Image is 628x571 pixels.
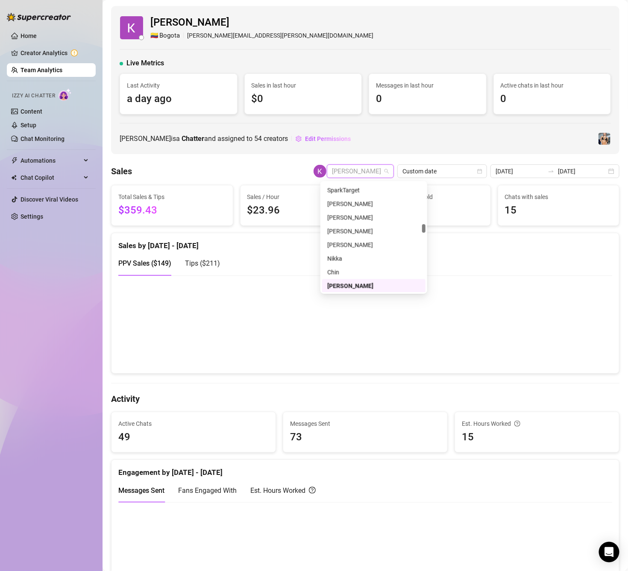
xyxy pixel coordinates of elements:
h4: Activity [111,393,619,405]
div: Jessalyn Darvin [322,197,426,211]
span: Karla M Canaria B [332,165,389,178]
div: Chin [327,267,420,277]
span: Active chats in last hour [501,81,604,90]
div: SparkTarget [327,185,420,195]
span: calendar [477,169,482,174]
span: Bogota [159,31,180,41]
h4: Sales [111,165,132,177]
span: question-circle [309,485,316,496]
span: $359.43 [118,202,226,219]
div: [PERSON_NAME] [327,213,420,222]
div: Jamie Cartas [322,224,426,238]
a: Team Analytics [21,67,62,73]
span: Number of PPVs Sold [376,192,484,202]
a: Home [21,32,37,39]
span: 0 [376,91,479,107]
span: Total Sales & Tips [118,192,226,202]
span: PPV Sales ( $149 ) [118,259,171,267]
div: Kervin Ramas [322,238,426,252]
div: Nikka [322,252,426,265]
span: Last Activity [127,81,230,90]
input: Start date [496,167,544,176]
div: Chin [322,265,426,279]
span: 🇨🇴 [150,31,158,41]
img: Chat Copilot [11,175,17,181]
span: Live Metrics [126,58,164,68]
span: $0 [252,91,355,107]
div: [PERSON_NAME] [327,226,420,236]
b: Chatter [182,135,204,143]
div: [PERSON_NAME] [327,199,420,208]
span: Sales in last hour [252,81,355,90]
a: Setup [21,122,36,129]
div: Open Intercom Messenger [599,542,619,562]
span: Messages Sent [118,486,164,495]
span: Chat Copilot [21,171,81,184]
span: 15 [505,202,613,219]
span: Izzy AI Chatter [12,92,55,100]
a: Chat Monitoring [21,135,65,142]
img: logo-BBDzfeDw.svg [7,13,71,21]
span: Chats with sales [505,192,613,202]
div: Bryan Dimaano [322,211,426,224]
span: Sales / Hour [247,192,355,202]
span: Messages Sent [290,419,440,428]
span: swap-right [548,168,555,175]
div: Engagement by [DATE] - [DATE] [118,460,612,478]
input: End date [558,167,607,176]
div: [PERSON_NAME][EMAIL_ADDRESS][PERSON_NAME][DOMAIN_NAME] [150,31,373,41]
span: a day ago [127,91,230,107]
button: Edit Permissions [295,132,351,146]
span: thunderbolt [11,157,18,164]
a: Creator Analytics exclamation-circle [21,46,89,60]
span: 73 [290,429,440,445]
span: Custom date [402,165,482,178]
div: [PERSON_NAME] [327,281,420,290]
a: Settings [21,213,43,220]
a: Content [21,108,42,115]
img: Karla M Canaria B [314,165,326,178]
span: 54 [254,135,262,143]
span: Active Chats [118,419,269,428]
span: Automations [21,154,81,167]
img: Karla M Canaria B [120,16,143,39]
div: Est. Hours Worked [462,419,612,428]
div: Est. Hours Worked [250,485,316,496]
div: SparkTarget [322,183,426,197]
span: to [548,168,555,175]
img: AI Chatter [59,88,72,101]
div: Sales by [DATE] - [DATE] [118,233,612,252]
span: question-circle [514,419,520,428]
span: [PERSON_NAME] is a and assigned to creators [120,133,288,144]
span: Fans Engaged With [178,486,237,495]
a: Discover Viral Videos [21,196,78,203]
span: Edit Permissions [305,135,351,142]
span: $23.96 [247,202,355,219]
span: 0 [501,91,604,107]
span: 9 [376,202,484,219]
img: Veronica [599,133,610,145]
span: Messages in last hour [376,81,479,90]
span: 49 [118,429,269,445]
div: Karla M Canaria B [322,279,426,293]
div: [PERSON_NAME] [327,240,420,249]
span: Tips ( $211 ) [185,259,220,267]
span: 15 [462,429,612,445]
div: Nikka [327,254,420,263]
span: setting [296,136,302,142]
span: [PERSON_NAME] [150,15,373,31]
